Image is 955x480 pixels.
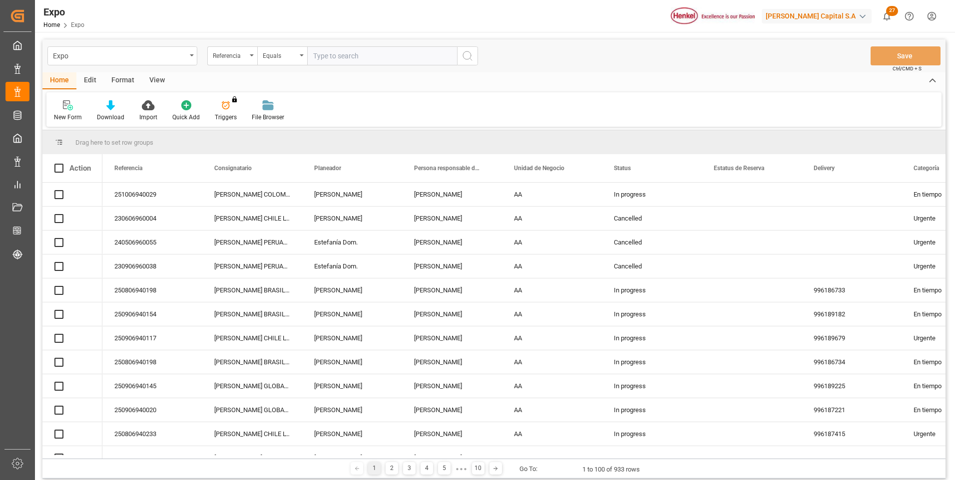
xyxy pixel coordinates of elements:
[202,398,302,422] div: [PERSON_NAME] GLOBAL SUPPLY CHAIN B.V
[402,374,502,398] div: [PERSON_NAME]
[871,46,941,65] button: Save
[42,302,102,326] div: Press SPACE to select this row.
[502,446,602,470] div: AA
[914,165,939,172] span: Categoría
[102,350,202,374] div: 250806940198
[202,350,302,374] div: [PERSON_NAME] BRASIL LTDA.
[302,422,402,446] div: [PERSON_NAME]
[502,302,602,326] div: AA
[802,326,902,350] div: 996189679
[202,207,302,230] div: [PERSON_NAME] CHILE LTDA.
[42,72,76,89] div: Home
[102,398,202,422] div: 250906940020
[402,183,502,206] div: [PERSON_NAME]
[302,326,402,350] div: [PERSON_NAME]
[602,254,702,278] div: Cancelled
[414,165,481,172] span: Persona responsable de seguimiento
[42,422,102,446] div: Press SPACE to select this row.
[502,207,602,230] div: AA
[42,326,102,350] div: Press SPACE to select this row.
[314,165,341,172] span: Planeador
[53,49,186,61] div: Expo
[102,326,202,350] div: 250906940117
[602,278,702,302] div: In progress
[202,231,302,254] div: [PERSON_NAME] PERUANA, S.A.
[514,165,564,172] span: Unidad de Negocio
[802,446,902,470] div: 996187417
[75,139,153,146] span: Drag here to set row groups
[502,231,602,254] div: AA
[202,326,302,350] div: [PERSON_NAME] CHILE LTDA.
[302,207,402,230] div: [PERSON_NAME]
[402,422,502,446] div: [PERSON_NAME]
[602,350,702,374] div: In progress
[42,398,102,422] div: Press SPACE to select this row.
[102,254,202,278] div: 230906960038
[302,350,402,374] div: [PERSON_NAME]
[302,278,402,302] div: [PERSON_NAME]
[402,231,502,254] div: [PERSON_NAME]
[602,231,702,254] div: Cancelled
[102,278,202,302] div: 250806940198
[302,183,402,206] div: [PERSON_NAME]
[42,446,102,470] div: Press SPACE to select this row.
[42,278,102,302] div: Press SPACE to select this row.
[876,5,898,27] button: show 27 new notifications
[456,465,467,473] div: ● ● ●
[302,374,402,398] div: [PERSON_NAME]
[257,46,307,65] button: open menu
[252,113,284,122] div: File Browser
[402,207,502,230] div: [PERSON_NAME]
[102,183,202,206] div: 251006940029
[42,183,102,207] div: Press SPACE to select this row.
[114,165,142,172] span: Referencia
[502,183,602,206] div: AA
[102,302,202,326] div: 250906940154
[802,278,902,302] div: 996186733
[802,398,902,422] div: 996187221
[502,254,602,278] div: AA
[671,7,755,25] img: Henkel%20logo.jpg_1689854090.jpg
[502,398,602,422] div: AA
[402,446,502,470] div: [PERSON_NAME]
[76,72,104,89] div: Edit
[814,165,835,172] span: Delivery
[97,113,124,122] div: Download
[102,207,202,230] div: 230606960004
[762,9,872,23] div: [PERSON_NAME] Capital S.A
[42,231,102,254] div: Press SPACE to select this row.
[202,374,302,398] div: [PERSON_NAME] GLOBAL SUPPLY CHAIN B.V
[42,254,102,278] div: Press SPACE to select this row.
[402,326,502,350] div: [PERSON_NAME]
[202,422,302,446] div: [PERSON_NAME] CHILE LTDA.
[47,46,197,65] button: open menu
[602,326,702,350] div: In progress
[104,72,142,89] div: Format
[307,46,457,65] input: Type to search
[502,326,602,350] div: AA
[102,374,202,398] div: 250906940145
[614,165,631,172] span: Status
[102,231,202,254] div: 240506960055
[402,350,502,374] div: [PERSON_NAME]
[402,302,502,326] div: [PERSON_NAME]
[893,65,922,72] span: Ctrl/CMD + S
[714,165,764,172] span: Estatus de Reserva
[519,464,537,474] div: Go To:
[502,350,602,374] div: AA
[502,422,602,446] div: AA
[386,462,398,475] div: 2
[403,462,416,475] div: 3
[42,207,102,231] div: Press SPACE to select this row.
[302,231,402,254] div: Estefanía Dom.
[402,254,502,278] div: [PERSON_NAME]
[102,446,202,470] div: 250806960042
[402,398,502,422] div: [PERSON_NAME]
[802,374,902,398] div: 996189225
[302,446,402,470] div: [PERSON_NAME]
[602,374,702,398] div: In progress
[213,49,247,60] div: Referencia
[582,465,640,475] div: 1 to 100 of 933 rows
[602,422,702,446] div: In progress
[42,350,102,374] div: Press SPACE to select this row.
